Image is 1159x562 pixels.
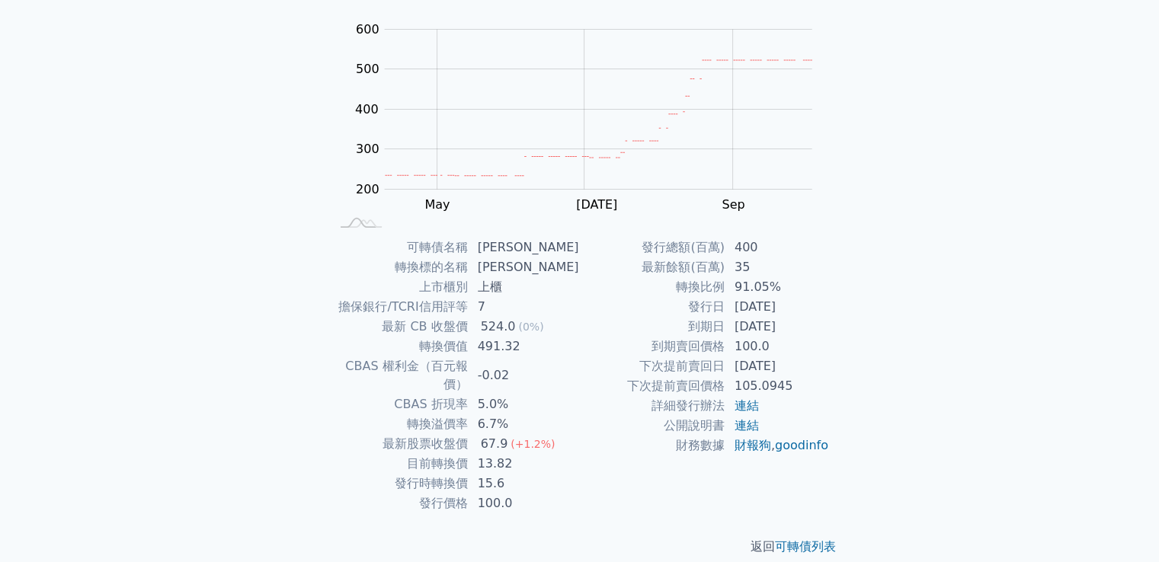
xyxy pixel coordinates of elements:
td: 詳細發行辦法 [580,396,725,416]
td: 可轉債名稱 [330,238,469,257]
td: 目前轉換價 [330,454,469,474]
a: goodinfo [775,438,828,452]
tspan: Sep [722,197,744,212]
td: 15.6 [469,474,580,493]
td: 發行總額(百萬) [580,238,725,257]
div: 67.9 [478,435,511,453]
td: 上櫃 [469,277,580,297]
td: 5.0% [469,394,580,414]
td: 100.0 [469,493,580,513]
td: 到期日 [580,317,725,337]
p: 返回 [312,538,848,556]
td: 到期賣回價格 [580,337,725,356]
td: 7 [469,297,580,317]
span: (0%) [518,321,543,333]
td: 最新 CB 收盤價 [330,317,469,337]
td: [PERSON_NAME] [469,238,580,257]
td: 491.32 [469,337,580,356]
tspan: 200 [356,182,379,196]
td: -0.02 [469,356,580,394]
td: 400 [725,238,830,257]
td: [DATE] [725,356,830,376]
td: [DATE] [725,297,830,317]
a: 財報狗 [735,438,771,452]
span: (+1.2%) [511,438,555,450]
td: 轉換溢價率 [330,414,469,434]
td: 100.0 [725,337,830,356]
td: 105.0945 [725,376,830,396]
g: Chart [347,22,834,243]
tspan: [DATE] [576,197,617,212]
td: 公開說明書 [580,416,725,436]
td: 轉換價值 [330,337,469,356]
td: 財務數據 [580,436,725,455]
td: 上市櫃別 [330,277,469,297]
td: CBAS 折現率 [330,394,469,414]
td: 發行價格 [330,493,469,513]
a: 連結 [735,418,759,433]
td: 下次提前賣回日 [580,356,725,376]
tspan: May [424,197,450,212]
td: [PERSON_NAME] [469,257,580,277]
tspan: 400 [355,102,379,117]
td: 最新股票收盤價 [330,434,469,454]
td: [DATE] [725,317,830,337]
td: 擔保銀行/TCRI信用評等 [330,297,469,317]
a: 可轉債列表 [775,539,836,554]
td: 下次提前賣回價格 [580,376,725,396]
td: 91.05% [725,277,830,297]
td: 最新餘額(百萬) [580,257,725,277]
tspan: 300 [356,142,379,156]
td: 6.7% [469,414,580,434]
div: 524.0 [478,318,519,336]
td: 13.82 [469,454,580,474]
td: 轉換標的名稱 [330,257,469,277]
td: 35 [725,257,830,277]
td: 發行時轉換價 [330,474,469,493]
tspan: 500 [356,62,379,76]
td: 發行日 [580,297,725,317]
td: , [725,436,830,455]
tspan: 600 [356,22,379,37]
td: CBAS 權利金（百元報價） [330,356,469,394]
td: 轉換比例 [580,277,725,297]
a: 連結 [735,398,759,413]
